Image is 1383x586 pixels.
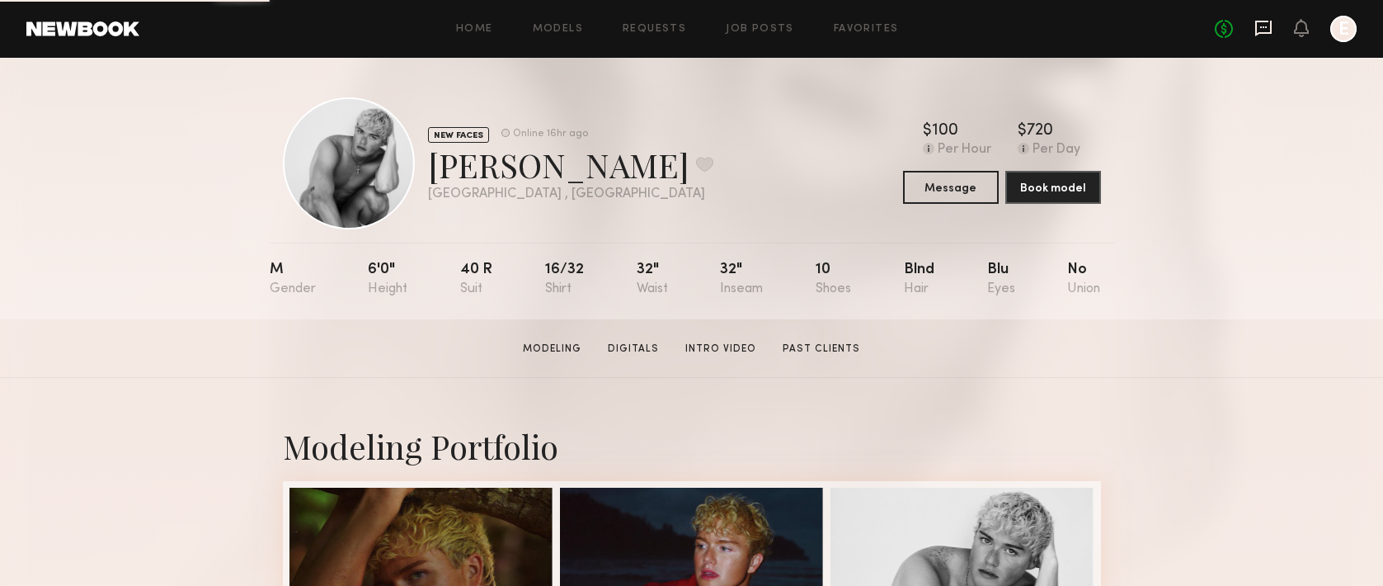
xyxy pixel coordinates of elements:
[368,262,407,296] div: 6'0"
[726,24,794,35] a: Job Posts
[428,187,713,201] div: [GEOGRAPHIC_DATA] , [GEOGRAPHIC_DATA]
[545,262,584,296] div: 16/32
[428,127,489,143] div: NEW FACES
[903,171,999,204] button: Message
[460,262,492,296] div: 40 r
[637,262,668,296] div: 32"
[456,24,493,35] a: Home
[1027,123,1053,139] div: 720
[533,24,583,35] a: Models
[834,24,899,35] a: Favorites
[601,342,666,357] a: Digitals
[1033,143,1080,158] div: Per Day
[932,123,958,139] div: 100
[816,262,851,296] div: 10
[1018,123,1027,139] div: $
[923,123,932,139] div: $
[987,262,1015,296] div: Blu
[904,262,934,296] div: Blnd
[270,262,316,296] div: M
[1330,16,1357,42] a: E
[679,342,763,357] a: Intro Video
[513,129,588,139] div: Online 16hr ago
[938,143,991,158] div: Per Hour
[283,424,1101,468] div: Modeling Portfolio
[428,143,713,187] div: [PERSON_NAME]
[1067,262,1100,296] div: No
[1005,171,1101,204] button: Book model
[623,24,686,35] a: Requests
[720,262,763,296] div: 32"
[516,342,588,357] a: Modeling
[776,342,867,357] a: Past Clients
